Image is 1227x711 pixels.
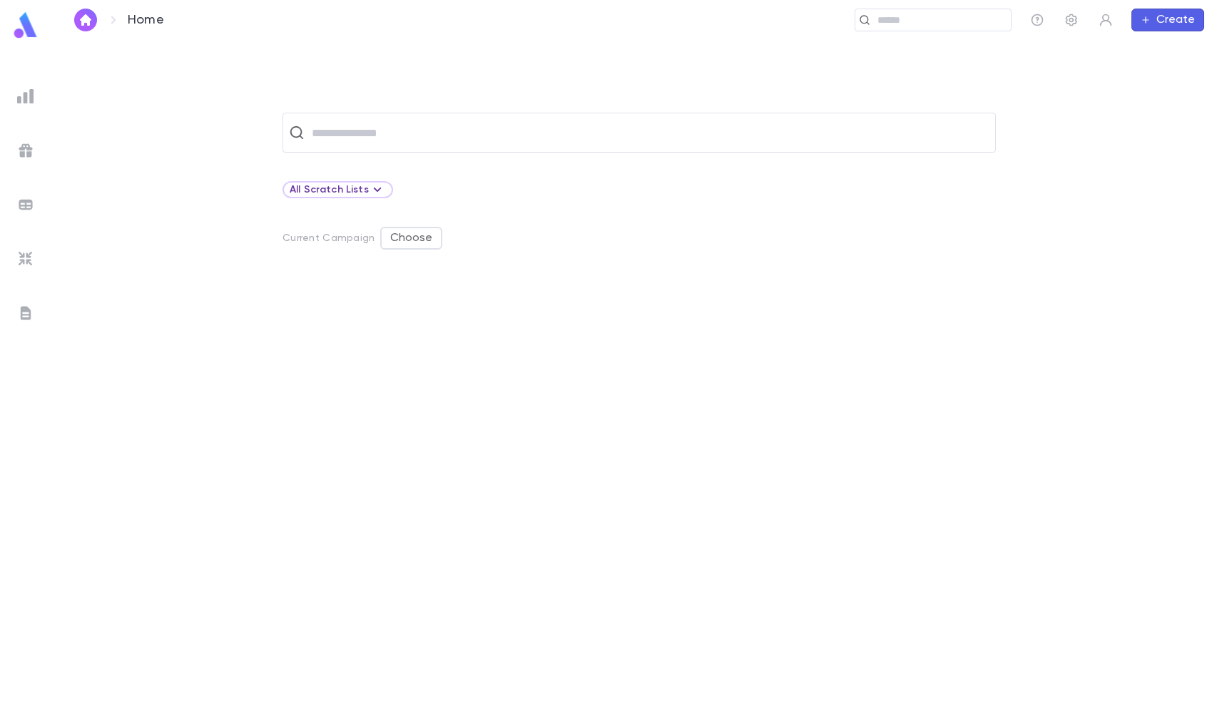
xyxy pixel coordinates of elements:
img: home_white.a664292cf8c1dea59945f0da9f25487c.svg [77,14,94,26]
div: All Scratch Lists [282,181,393,198]
img: batches_grey.339ca447c9d9533ef1741baa751efc33.svg [17,196,34,213]
img: letters_grey.7941b92b52307dd3b8a917253454ce1c.svg [17,305,34,322]
img: campaigns_grey.99e729a5f7ee94e3726e6486bddda8f1.svg [17,142,34,159]
p: Current Campaign [282,232,375,244]
div: All Scratch Lists [290,181,386,198]
button: Create [1131,9,1204,31]
img: reports_grey.c525e4749d1bce6a11f5fe2a8de1b229.svg [17,88,34,105]
img: logo [11,11,40,39]
button: Choose [380,227,442,250]
img: imports_grey.530a8a0e642e233f2baf0ef88e8c9fcb.svg [17,250,34,267]
p: Home [128,12,164,28]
